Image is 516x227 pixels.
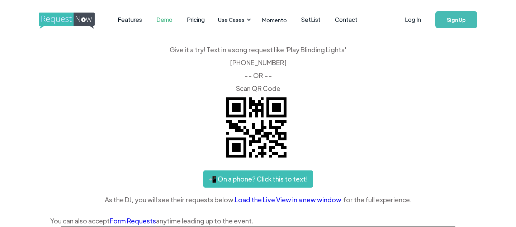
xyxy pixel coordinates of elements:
[110,9,149,31] a: Features
[435,11,477,28] a: Sign Up
[50,216,466,226] div: You can also accept anytime leading up to the event.
[218,16,245,24] div: Use Cases
[235,194,343,205] a: Load the Live View in a new window
[50,47,466,92] div: Give it a try! Text in a song request like 'Play Blinding Lights' ‍ [PHONE_NUMBER] -- OR -- ‍ Sca...
[398,7,428,32] a: Log In
[214,9,253,31] div: Use Cases
[180,9,212,31] a: Pricing
[50,194,466,205] div: As the DJ, you will see their requests below. for the full experience.
[255,9,294,30] a: Momento
[203,170,313,188] a: 📲 On a phone? Click this to text!
[149,9,180,31] a: Demo
[294,9,328,31] a: SetList
[39,13,108,29] img: requestnow logo
[221,92,292,163] img: QR code
[110,217,156,225] a: Form Requests
[328,9,365,31] a: Contact
[39,13,93,27] a: home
